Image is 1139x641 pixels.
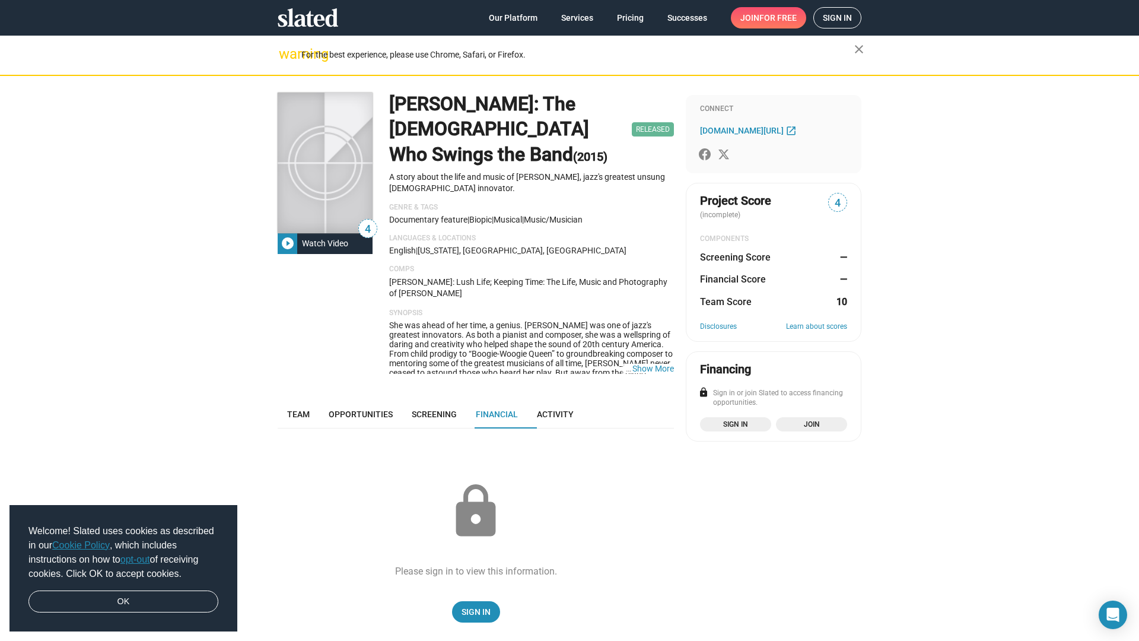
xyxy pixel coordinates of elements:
[698,387,709,398] mat-icon: lock
[527,400,583,429] a: Activity
[389,320,674,453] span: She was ahead of her time, a genius. [PERSON_NAME] was one of jazz's greatest innovators. As both...
[467,215,469,224] span: |
[446,482,505,541] mat-icon: lock
[700,123,800,138] a: [DOMAIN_NAME][URL]
[1099,601,1127,629] div: Open Intercom Messenger
[621,364,632,373] span: …
[700,389,847,408] div: Sign in or join Slated to access financing opportunities.
[278,233,373,254] button: Watch Video
[479,7,547,28] a: Our Platform
[667,7,707,28] span: Successes
[412,410,457,419] span: Screening
[573,150,607,164] span: (2015)
[389,265,674,274] p: Comps
[561,7,593,28] span: Services
[836,273,847,285] dd: —
[301,47,854,63] div: For the best experience, please use Chrome, Safari, or Firefox.
[700,361,751,377] div: Financing
[607,7,653,28] a: Pricing
[632,364,674,373] button: …Show More
[836,296,847,308] dd: 10
[852,42,866,56] mat-icon: close
[319,400,402,429] a: Opportunities
[469,215,492,224] span: Biopic
[476,410,518,419] span: Financial
[813,7,861,28] a: Sign in
[658,7,717,28] a: Successes
[489,7,537,28] span: Our Platform
[402,400,466,429] a: Screening
[740,7,797,28] span: Join
[297,233,353,254] div: Watch Video
[418,246,626,255] span: [US_STATE], [GEOGRAPHIC_DATA], [GEOGRAPHIC_DATA]
[700,193,771,209] span: Project Score
[617,7,644,28] span: Pricing
[776,417,847,431] a: Join
[785,125,797,136] mat-icon: open_in_new
[786,322,847,332] a: Learn about scores
[281,236,295,250] mat-icon: play_circle_filled
[28,524,218,581] span: Welcome! Slated uses cookies as described in our , which includes instructions on how to of recei...
[836,251,847,264] dd: —
[522,215,524,224] span: |
[829,195,847,211] span: 4
[759,7,797,28] span: for free
[492,215,494,224] span: |
[700,296,752,308] dt: Team Score
[700,322,737,332] a: Disclosures
[389,172,674,193] p: A story about the life and music of [PERSON_NAME], jazz's greatest unsung [DEMOGRAPHIC_DATA] inno...
[28,591,218,613] a: dismiss cookie message
[700,234,847,244] div: COMPONENTS
[537,410,574,419] span: Activity
[279,47,293,61] mat-icon: warning
[462,601,491,623] span: Sign In
[120,554,150,564] a: opt-out
[783,418,840,430] span: Join
[731,7,806,28] a: Joinfor free
[389,309,674,318] p: Synopsis
[389,246,416,255] span: English
[524,215,583,224] span: music/musician
[389,277,674,299] p: [PERSON_NAME]: Lush Life; Keeping Time: The Life, Music and Photography of [PERSON_NAME]
[823,8,852,28] span: Sign in
[494,215,522,224] span: Musical
[389,203,674,212] p: Genre & Tags
[329,410,393,419] span: Opportunities
[278,400,319,429] a: Team
[389,215,467,224] span: Documentary feature
[389,234,674,243] p: Languages & Locations
[452,601,500,623] a: Sign In
[416,246,418,255] span: |
[9,505,237,632] div: cookieconsent
[552,7,603,28] a: Services
[287,410,310,419] span: Team
[389,91,627,167] h1: [PERSON_NAME]: The [DEMOGRAPHIC_DATA] Who Swings the Band
[466,400,527,429] a: Financial
[700,126,784,135] span: [DOMAIN_NAME][URL]
[700,417,771,431] a: Sign in
[52,540,110,550] a: Cookie Policy
[700,211,743,219] span: (incomplete)
[700,251,771,264] dt: Screening Score
[395,565,557,577] div: Please sign in to view this information.
[700,104,847,114] div: Connect
[707,418,764,430] span: Sign in
[632,122,674,137] span: Released
[700,273,766,285] dt: Financial Score
[359,221,377,237] span: 4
